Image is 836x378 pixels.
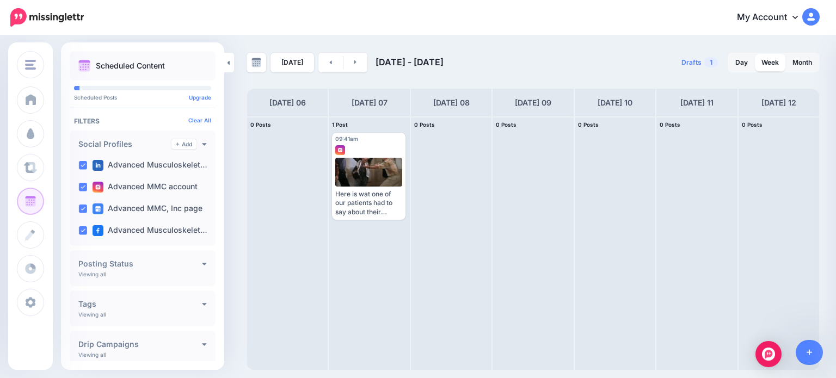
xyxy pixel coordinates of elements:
span: 0 Posts [578,121,599,128]
a: Add [171,139,196,149]
h4: [DATE] 06 [269,96,306,109]
a: My Account [726,4,820,31]
img: linkedin-square.png [93,160,103,171]
h4: [DATE] 12 [761,96,796,109]
a: Month [786,54,819,71]
img: calendar.png [78,60,90,72]
img: google_business-square.png [93,203,103,214]
h4: [DATE] 10 [598,96,632,109]
img: menu.png [25,60,36,70]
a: Drafts1 [675,53,724,72]
h4: Drip Campaigns [78,340,202,348]
p: Scheduled Posts [74,95,211,100]
h4: Filters [74,117,211,125]
img: instagram-square.png [335,145,345,155]
p: Scheduled Content [96,62,165,70]
a: Week [755,54,785,71]
label: Advanced Musculoskelet… [93,160,207,171]
img: instagram-square.png [93,182,103,193]
span: [DATE] - [DATE] [376,57,444,67]
h4: [DATE] 09 [515,96,551,109]
h4: Posting Status [78,260,202,268]
p: Viewing all [78,311,106,318]
span: 1 [704,57,718,67]
div: Here is wat one of our patients had to say about their experience here at Advanced MMC, Inc. "Had... [335,190,402,216]
a: [DATE] [271,53,314,72]
p: Viewing all [78,271,106,277]
a: Day [729,54,754,71]
span: 0 Posts [414,121,435,128]
label: Advanced MMC, Inc page [93,203,202,214]
img: Missinglettr [10,8,84,27]
a: Clear All [188,117,211,123]
span: 0 Posts [742,121,763,128]
label: Advanced Musculoskelet… [93,225,207,236]
h4: Tags [78,300,202,308]
img: calendar-grey-darker.png [251,58,261,67]
span: 0 Posts [660,121,680,128]
h4: [DATE] 11 [680,96,714,109]
span: Drafts [681,59,702,66]
span: 09:41am [335,135,358,142]
span: 0 Posts [496,121,517,128]
h4: [DATE] 08 [433,96,470,109]
label: Advanced MMC account [93,182,198,193]
span: 0 Posts [250,121,271,128]
span: 1 Post [332,121,348,128]
h4: Social Profiles [78,140,171,148]
a: Upgrade [189,94,211,101]
h4: [DATE] 07 [352,96,388,109]
p: Viewing all [78,351,106,358]
div: Open Intercom Messenger [755,341,782,367]
img: facebook-square.png [93,225,103,236]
